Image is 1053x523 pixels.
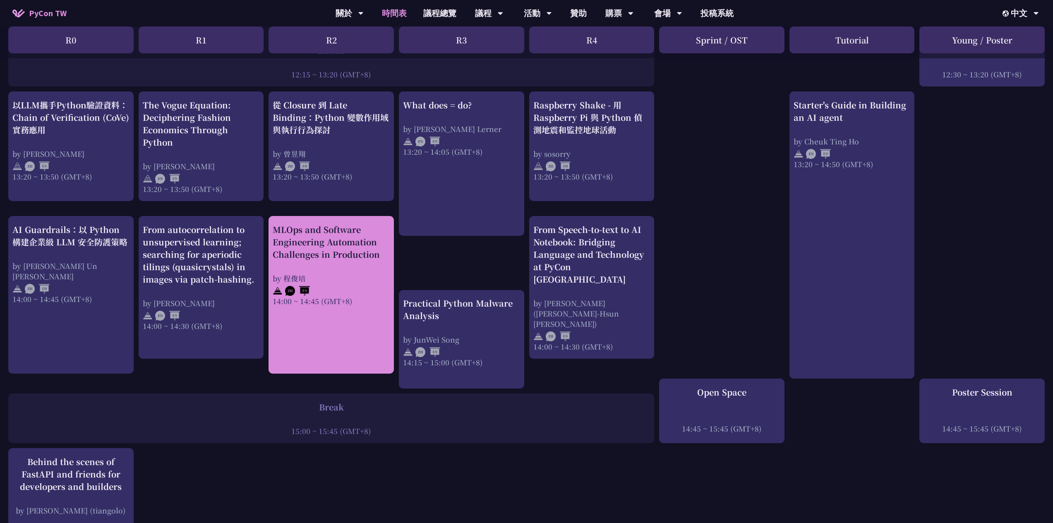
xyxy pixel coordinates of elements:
a: Raspberry Shake - 用 Raspberry Pi 與 Python 偵測地震和監控地球活動 by sosorry 13:20 ~ 13:50 (GMT+8) [533,99,650,194]
img: Locale Icon [1003,10,1011,17]
div: 以LLM攜手Python驗證資料：Chain of Verification (CoVe)實務應用 [12,99,130,136]
div: Poster Session [923,386,1041,398]
div: by Cheuk Ting Ho [794,136,911,146]
a: From autocorrelation to unsupervised learning; searching for aperiodic tilings (quasicrystals) in... [143,223,260,352]
div: by sosorry [533,149,650,159]
div: R2 [269,26,394,53]
div: by [PERSON_NAME] Lerner [403,124,520,134]
div: by JunWei Song [403,334,520,345]
div: 13:20 ~ 14:50 (GMT+8) [794,159,911,169]
div: 14:00 ~ 14:30 (GMT+8) [533,341,650,352]
div: by [PERSON_NAME] [12,149,130,159]
div: Tutorial [789,26,915,53]
div: by [PERSON_NAME] [143,161,260,171]
img: ZHEN.371966e.svg [546,331,571,341]
img: ENEN.5a408d1.svg [415,137,440,146]
div: 14:00 ~ 14:30 (GMT+8) [143,321,260,331]
img: svg+xml;base64,PHN2ZyB4bWxucz0iaHR0cDovL3d3dy53My5vcmcvMjAwMC9zdmciIHdpZHRoPSIyNCIgaGVpZ2h0PSIyNC... [12,161,22,171]
div: AI Guardrails：以 Python 構建企業級 LLM 安全防護策略 [12,223,130,248]
div: 14:45 ~ 15:45 (GMT+8) [923,423,1041,434]
a: MLOps and Software Engineering Automation Challenges in Production by 程俊培 14:00 ~ 14:45 (GMT+8) [273,223,390,367]
img: svg+xml;base64,PHN2ZyB4bWxucz0iaHR0cDovL3d3dy53My5vcmcvMjAwMC9zdmciIHdpZHRoPSIyNCIgaGVpZ2h0PSIyNC... [403,137,413,146]
div: 13:20 ~ 14:05 (GMT+8) [403,146,520,157]
a: PyCon TW [4,3,75,24]
a: What does = do? by [PERSON_NAME] Lerner 13:20 ~ 14:05 (GMT+8) [403,99,520,229]
div: 從 Closure 到 Late Binding：Python 變數作用域與執行行為探討 [273,99,390,136]
img: svg+xml;base64,PHN2ZyB4bWxucz0iaHR0cDovL3d3dy53My5vcmcvMjAwMC9zdmciIHdpZHRoPSIyNCIgaGVpZ2h0PSIyNC... [143,311,153,321]
div: Young / Poster [919,26,1045,53]
img: Home icon of PyCon TW 2025 [12,9,25,17]
div: Starter's Guide in Building an AI agent [794,99,911,124]
a: 從 Closure 到 Late Binding：Python 變數作用域與執行行為探討 by 曾昱翔 13:20 ~ 13:50 (GMT+8) [273,99,390,194]
img: ZHEN.371966e.svg [415,347,440,357]
div: The Vogue Equation: Deciphering Fashion Economics Through Python [143,99,260,149]
img: svg+xml;base64,PHN2ZyB4bWxucz0iaHR0cDovL3d3dy53My5vcmcvMjAwMC9zdmciIHdpZHRoPSIyNCIgaGVpZ2h0PSIyNC... [273,286,283,296]
div: by 曾昱翔 [273,149,390,159]
img: ZHZH.38617ef.svg [285,161,310,171]
a: From Speech-to-text to AI Notebook: Bridging Language and Technology at PyCon [GEOGRAPHIC_DATA] b... [533,223,650,352]
span: PyCon TW [29,7,67,19]
div: R1 [139,26,264,53]
div: 13:20 ~ 13:50 (GMT+8) [143,184,260,194]
img: ZHZH.38617ef.svg [546,161,571,171]
img: svg+xml;base64,PHN2ZyB4bWxucz0iaHR0cDovL3d3dy53My5vcmcvMjAwMC9zdmciIHdpZHRoPSIyNCIgaGVpZ2h0PSIyNC... [533,161,543,171]
div: Sprint / OST [659,26,784,53]
div: From autocorrelation to unsupervised learning; searching for aperiodic tilings (quasicrystals) in... [143,223,260,285]
div: Open Space [663,386,780,398]
div: Raspberry Shake - 用 Raspberry Pi 與 Python 偵測地震和監控地球活動 [533,99,650,136]
a: Open Space 14:45 ~ 15:45 (GMT+8) [663,386,780,436]
div: MLOps and Software Engineering Automation Challenges in Production [273,223,390,261]
div: 13:20 ~ 13:50 (GMT+8) [12,171,130,182]
div: 13:20 ~ 13:50 (GMT+8) [273,171,390,182]
img: svg+xml;base64,PHN2ZyB4bWxucz0iaHR0cDovL3d3dy53My5vcmcvMjAwMC9zdmciIHdpZHRoPSIyNCIgaGVpZ2h0PSIyNC... [143,174,153,184]
a: Practical Python Malware Analysis by JunWei Song 14:15 ~ 15:00 (GMT+8) [403,297,520,381]
div: by [PERSON_NAME] Un [PERSON_NAME] [12,261,130,281]
img: ZHEN.371966e.svg [285,286,310,296]
img: svg+xml;base64,PHN2ZyB4bWxucz0iaHR0cDovL3d3dy53My5vcmcvMjAwMC9zdmciIHdpZHRoPSIyNCIgaGVpZ2h0PSIyNC... [794,149,804,159]
div: 13:20 ~ 13:50 (GMT+8) [533,171,650,182]
a: Starter's Guide in Building an AI agent by Cheuk Ting Ho 13:20 ~ 14:50 (GMT+8) [794,99,911,372]
div: R0 [8,26,134,53]
div: From Speech-to-text to AI Notebook: Bridging Language and Technology at PyCon [GEOGRAPHIC_DATA] [533,223,650,285]
img: svg+xml;base64,PHN2ZyB4bWxucz0iaHR0cDovL3d3dy53My5vcmcvMjAwMC9zdmciIHdpZHRoPSIyNCIgaGVpZ2h0PSIyNC... [533,331,543,341]
img: ENEN.5a408d1.svg [155,174,180,184]
div: R3 [399,26,524,53]
img: ZHZH.38617ef.svg [25,284,50,294]
div: Break [12,401,650,413]
div: 14:15 ~ 15:00 (GMT+8) [403,357,520,367]
div: by [PERSON_NAME] (tiangolo) [12,505,130,516]
img: svg+xml;base64,PHN2ZyB4bWxucz0iaHR0cDovL3d3dy53My5vcmcvMjAwMC9zdmciIHdpZHRoPSIyNCIgaGVpZ2h0PSIyNC... [12,284,22,294]
div: by 程俊培 [273,273,390,283]
div: by [PERSON_NAME] [143,298,260,308]
div: 15:00 ~ 15:45 (GMT+8) [12,426,650,436]
div: 12:30 ~ 13:20 (GMT+8) [923,69,1041,79]
img: ZHEN.371966e.svg [25,161,50,171]
div: 14:00 ~ 14:45 (GMT+8) [273,296,390,306]
div: Behind the scenes of FastAPI and friends for developers and builders [12,456,130,493]
div: Practical Python Malware Analysis [403,297,520,322]
div: by [PERSON_NAME]([PERSON_NAME]-Hsun [PERSON_NAME]) [533,298,650,329]
img: svg+xml;base64,PHN2ZyB4bWxucz0iaHR0cDovL3d3dy53My5vcmcvMjAwMC9zdmciIHdpZHRoPSIyNCIgaGVpZ2h0PSIyNC... [273,161,283,171]
div: 12:15 ~ 13:20 (GMT+8) [12,69,650,79]
a: 以LLM攜手Python驗證資料：Chain of Verification (CoVe)實務應用 by [PERSON_NAME] 13:20 ~ 13:50 (GMT+8) [12,99,130,194]
div: 14:00 ~ 14:45 (GMT+8) [12,294,130,304]
img: ENEN.5a408d1.svg [155,311,180,321]
a: The Vogue Equation: Deciphering Fashion Economics Through Python by [PERSON_NAME] 13:20 ~ 13:50 (... [143,99,260,194]
div: What does = do? [403,99,520,111]
div: 14:45 ~ 15:45 (GMT+8) [663,423,780,434]
img: ENEN.5a408d1.svg [806,149,831,159]
a: Poster Session 14:45 ~ 15:45 (GMT+8) [923,386,1041,436]
img: svg+xml;base64,PHN2ZyB4bWxucz0iaHR0cDovL3d3dy53My5vcmcvMjAwMC9zdmciIHdpZHRoPSIyNCIgaGVpZ2h0PSIyNC... [403,347,413,357]
div: R4 [529,26,655,53]
a: AI Guardrails：以 Python 構建企業級 LLM 安全防護策略 by [PERSON_NAME] Un [PERSON_NAME] 14:00 ~ 14:45 (GMT+8) [12,223,130,367]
